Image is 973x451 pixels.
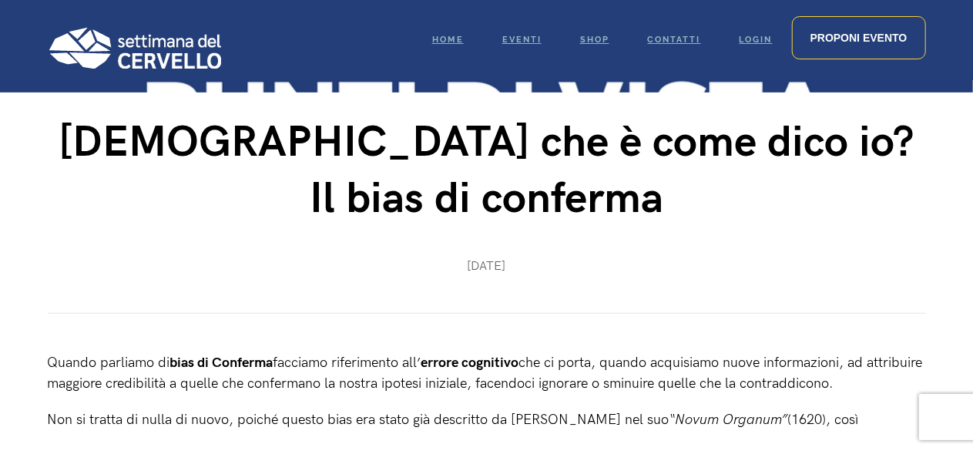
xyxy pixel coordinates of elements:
[48,27,221,69] img: Logo
[432,35,464,45] span: Home
[810,32,908,44] span: Proponi evento
[788,412,859,428] span: (1620), così
[792,16,926,59] a: Proponi evento
[421,355,519,371] b: errore cognitivo
[48,355,178,371] span: Quando parliamo di
[648,35,701,45] span: Contatti
[468,259,506,275] span: [DATE]
[502,35,542,45] span: Eventi
[273,355,421,371] span: facciamo riferimento all’
[48,116,926,228] h1: [DEMOGRAPHIC_DATA] che è come dico io? Il bias di conferma
[48,412,669,428] span: Non si tratta di nulla di nuovo, poiché questo bias era stato già descritto da [PERSON_NAME] nel suo
[170,355,178,371] strong: b
[669,412,788,428] span: “Novum Organum”
[178,355,273,371] b: ias di Conferma
[580,35,609,45] span: Shop
[740,35,773,45] span: Login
